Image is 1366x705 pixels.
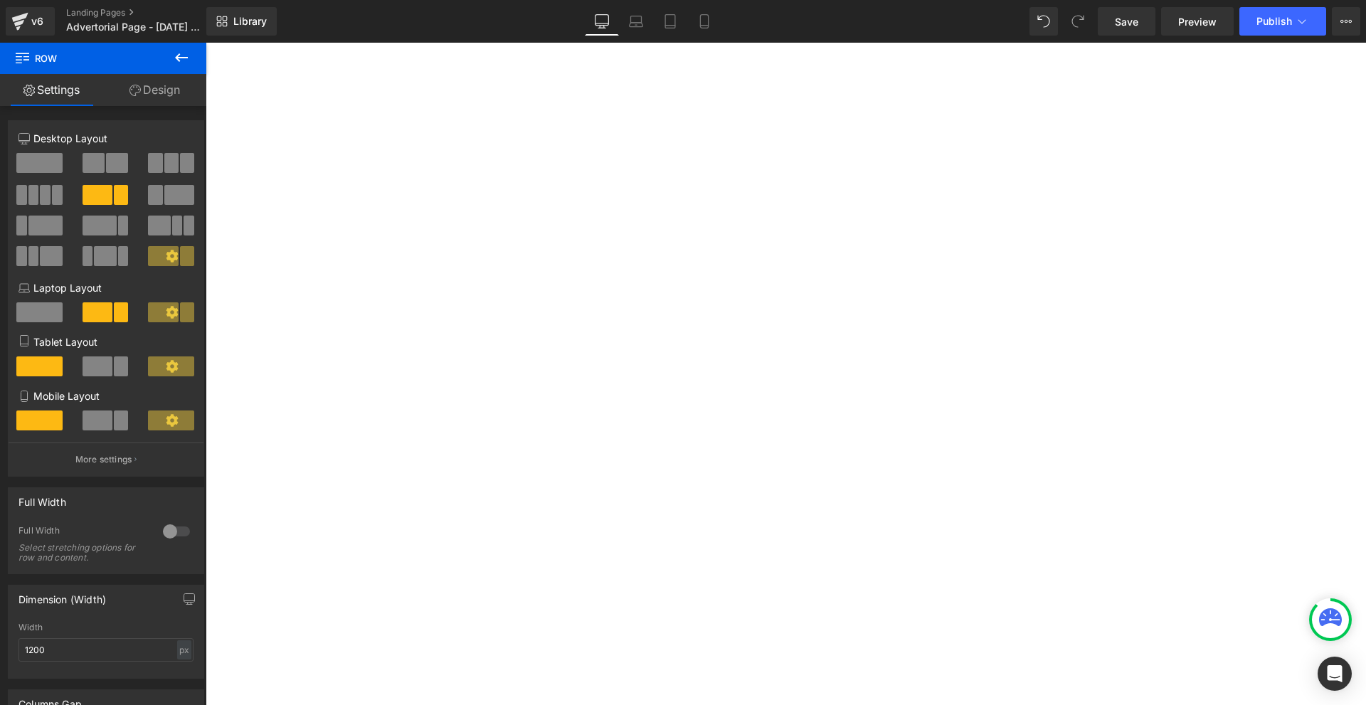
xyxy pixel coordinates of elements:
[18,585,106,605] div: Dimension (Width)
[1332,7,1360,36] button: More
[66,21,203,33] span: Advertorial Page - [DATE] 18:51:52
[6,7,55,36] a: v6
[687,7,721,36] a: Mobile
[585,7,619,36] a: Desktop
[18,388,194,403] p: Mobile Layout
[75,453,132,466] p: More settings
[1064,7,1092,36] button: Redo
[14,43,157,74] span: Row
[18,543,147,563] div: Select stretching options for row and content.
[28,12,46,31] div: v6
[1178,14,1217,29] span: Preview
[18,488,66,508] div: Full Width
[177,640,191,659] div: px
[1161,7,1234,36] a: Preview
[18,622,194,632] div: Width
[9,442,203,476] button: More settings
[1239,7,1326,36] button: Publish
[206,7,277,36] a: New Library
[1115,14,1138,29] span: Save
[18,638,194,662] input: auto
[653,7,687,36] a: Tablet
[103,74,206,106] a: Design
[1318,657,1352,691] div: Open Intercom Messenger
[18,280,194,295] p: Laptop Layout
[18,334,194,349] p: Tablet Layout
[66,7,230,18] a: Landing Pages
[18,131,194,146] p: Desktop Layout
[18,525,149,540] div: Full Width
[619,7,653,36] a: Laptop
[233,15,267,28] span: Library
[1029,7,1058,36] button: Undo
[1256,16,1292,27] span: Publish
